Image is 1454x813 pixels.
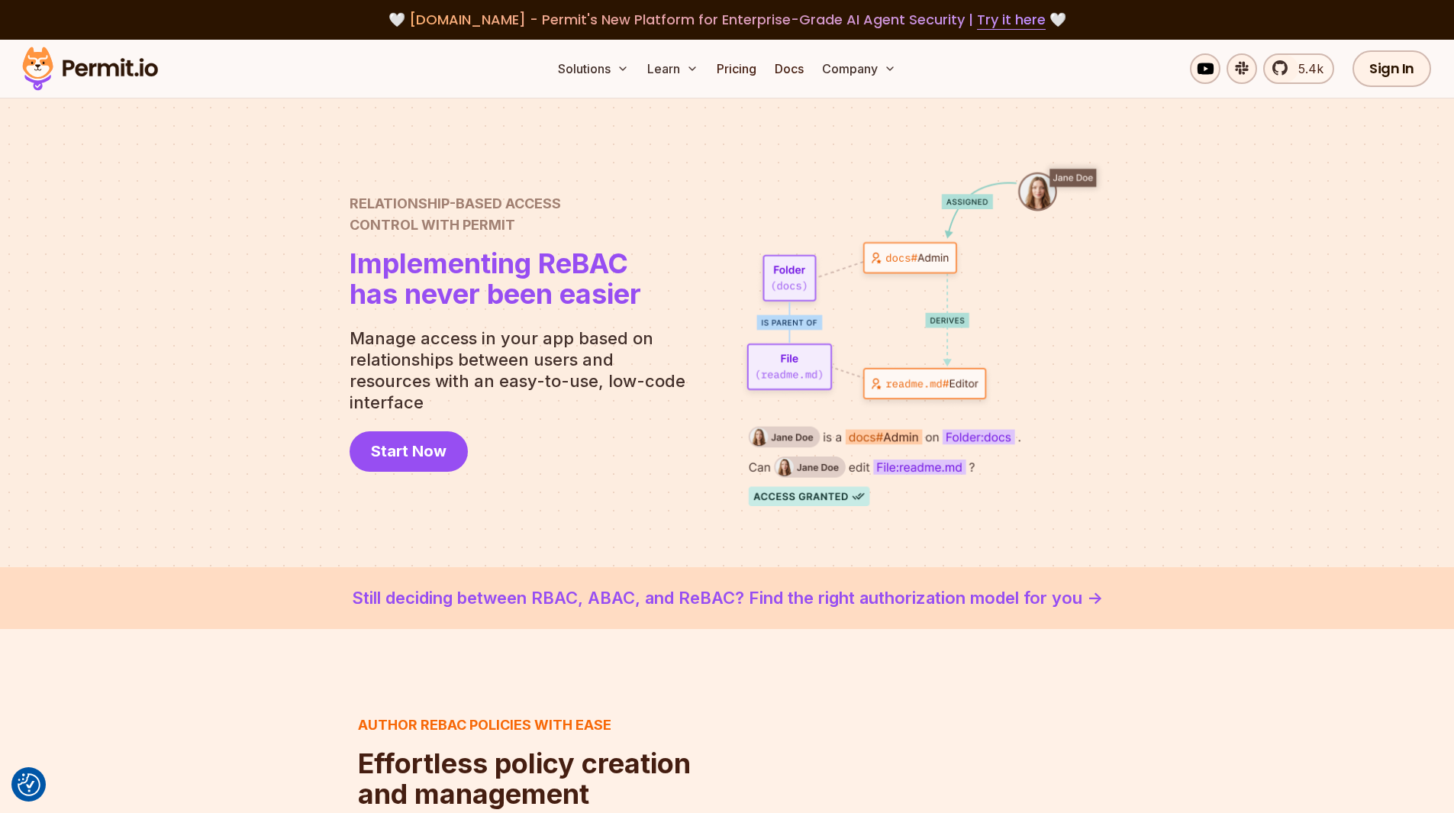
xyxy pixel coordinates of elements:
[711,53,762,84] a: Pricing
[769,53,810,84] a: Docs
[350,248,641,279] span: Implementing ReBAC
[552,53,635,84] button: Solutions
[371,440,447,462] span: Start Now
[18,773,40,796] button: Consent Preferences
[816,53,902,84] button: Company
[358,715,691,736] h3: Author ReBAC policies with ease
[350,193,641,236] h2: Control with Permit
[358,748,691,809] h2: and management
[37,9,1417,31] div: 🤍 🤍
[350,431,468,472] a: Start Now
[1289,60,1323,78] span: 5.4k
[641,53,704,84] button: Learn
[977,10,1046,30] a: Try it here
[409,10,1046,29] span: [DOMAIN_NAME] - Permit's New Platform for Enterprise-Grade AI Agent Security |
[18,773,40,796] img: Revisit consent button
[350,193,641,215] span: Relationship-Based Access
[1352,50,1431,87] a: Sign In
[358,748,691,779] span: Effortless policy creation
[1263,53,1334,84] a: 5.4k
[37,586,1417,611] a: Still deciding between RBAC, ABAC, and ReBAC? Find the right authorization model for you ->
[350,327,698,413] p: Manage access in your app based on relationships between users and resources with an easy-to-use,...
[15,43,165,95] img: Permit logo
[350,248,641,309] h1: has never been easier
